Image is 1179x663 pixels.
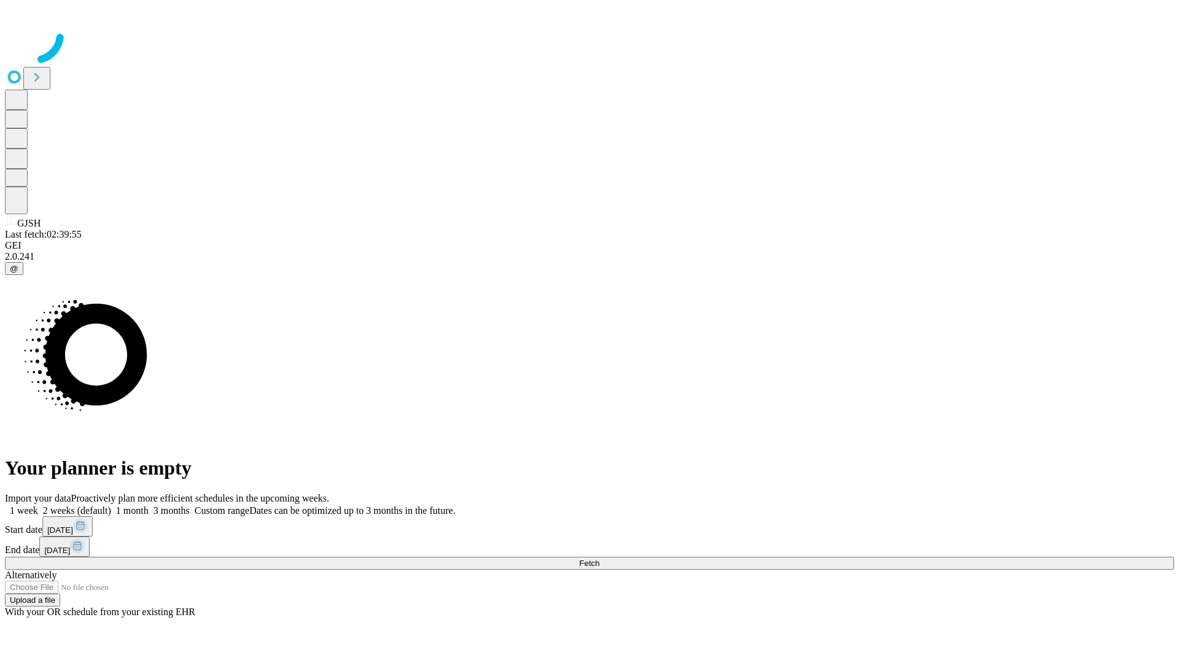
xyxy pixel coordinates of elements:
[249,505,455,516] span: Dates can be optimized up to 3 months in the future.
[5,607,195,617] span: With your OR schedule from your existing EHR
[5,570,56,580] span: Alternatively
[579,559,599,568] span: Fetch
[5,537,1174,557] div: End date
[5,240,1174,251] div: GEI
[42,516,93,537] button: [DATE]
[5,229,82,239] span: Last fetch: 02:39:55
[10,505,38,516] span: 1 week
[17,218,41,228] span: GJSH
[5,493,71,503] span: Import your data
[5,557,1174,570] button: Fetch
[5,251,1174,262] div: 2.0.241
[154,505,190,516] span: 3 months
[47,525,73,535] span: [DATE]
[44,546,70,555] span: [DATE]
[116,505,149,516] span: 1 month
[5,594,60,607] button: Upload a file
[71,493,329,503] span: Proactively plan more efficient schedules in the upcoming weeks.
[39,537,90,557] button: [DATE]
[5,457,1174,479] h1: Your planner is empty
[195,505,249,516] span: Custom range
[5,516,1174,537] div: Start date
[10,264,18,273] span: @
[5,262,23,275] button: @
[43,505,111,516] span: 2 weeks (default)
